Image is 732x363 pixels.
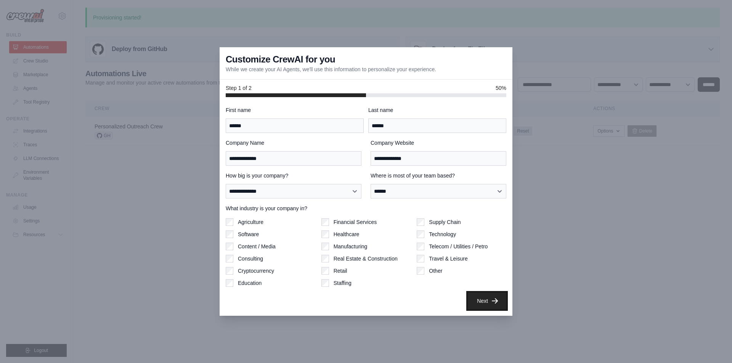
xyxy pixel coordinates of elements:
[226,139,361,147] label: Company Name
[429,230,456,238] label: Technology
[226,205,506,212] label: What industry is your company in?
[238,243,276,250] label: Content / Media
[226,53,335,66] h3: Customize CrewAI for you
[371,139,506,147] label: Company Website
[238,230,259,238] label: Software
[226,172,361,179] label: How big is your company?
[226,84,252,92] span: Step 1 of 2
[429,243,488,250] label: Telecom / Utilities / Petro
[226,66,436,73] p: While we create your AI Agents, we'll use this information to personalize your experience.
[238,255,263,262] label: Consulting
[238,279,262,287] label: Education
[468,293,506,309] button: Next
[334,267,347,275] label: Retail
[334,243,368,250] label: Manufacturing
[334,230,360,238] label: Healthcare
[496,84,506,92] span: 50%
[371,172,506,179] label: Where is most of your team based?
[226,106,364,114] label: First name
[334,218,377,226] label: Financial Services
[368,106,506,114] label: Last name
[429,267,442,275] label: Other
[334,279,352,287] label: Staffing
[429,218,461,226] label: Supply Chain
[334,255,398,262] label: Real Estate & Construction
[238,267,274,275] label: Cryptocurrency
[429,255,467,262] label: Travel & Leisure
[238,218,263,226] label: Agriculture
